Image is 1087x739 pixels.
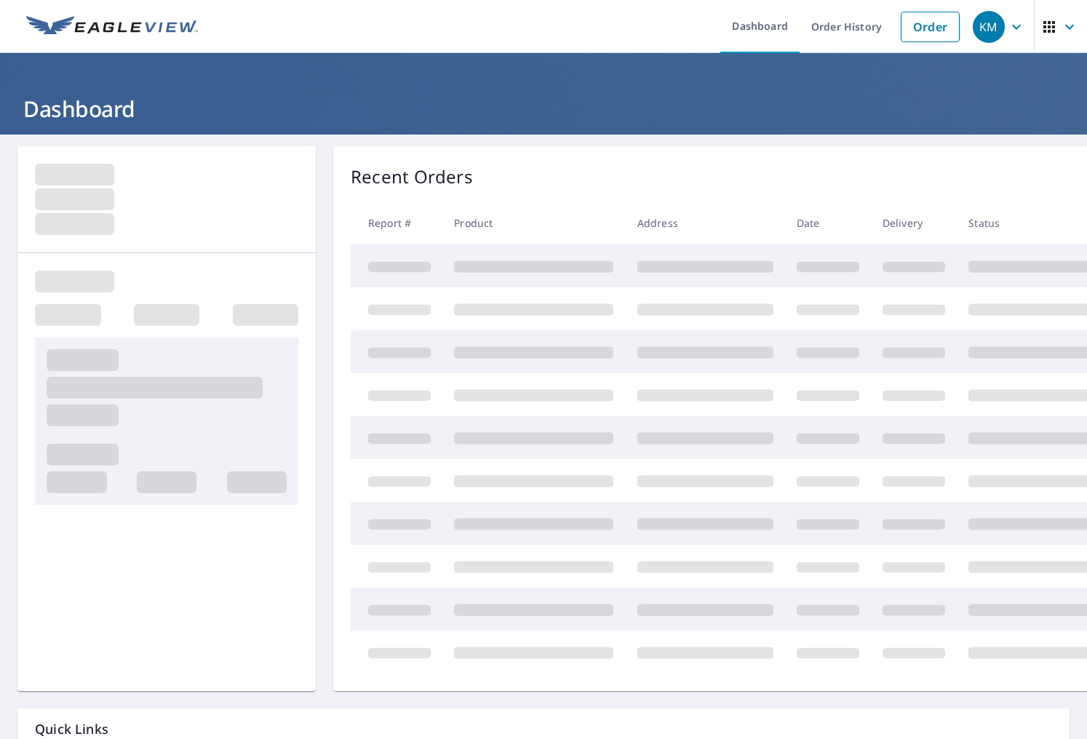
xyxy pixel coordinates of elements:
[17,94,1070,124] h1: Dashboard
[351,201,442,244] th: Report #
[442,201,625,244] th: Product
[785,201,871,244] th: Date
[35,720,1052,738] p: Quick Links
[901,12,960,42] a: Order
[26,16,198,38] img: EV Logo
[871,201,957,244] th: Delivery
[351,164,473,190] p: Recent Orders
[626,201,785,244] th: Address
[973,11,1005,43] div: KM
